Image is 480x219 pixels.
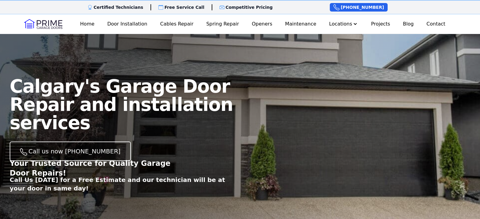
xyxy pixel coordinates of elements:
[283,18,319,30] a: Maintenance
[10,159,184,178] p: Your Trusted Source for Quality Garage Door Repairs!
[94,4,143,10] p: Certified Technicians
[424,18,448,30] a: Contact
[401,18,416,30] a: Blog
[10,176,240,193] p: Call Us [DATE] for a Free Estimate and our technician will be at your door in same day!
[327,18,361,30] button: Locations
[10,142,131,161] a: Call us now [PHONE_NUMBER]
[78,18,97,30] a: Home
[164,4,204,10] p: Free Service Call
[226,4,273,10] p: Competitive Pricing
[158,18,196,30] a: Cables Repair
[204,18,241,30] a: Spring Repair
[24,19,62,29] img: Logo
[330,3,388,12] a: [PHONE_NUMBER]
[249,18,275,30] a: Openers
[10,76,233,133] span: Calgary's Garage Door Repair and installation services
[369,18,392,30] a: Projects
[105,18,150,30] a: Door Installation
